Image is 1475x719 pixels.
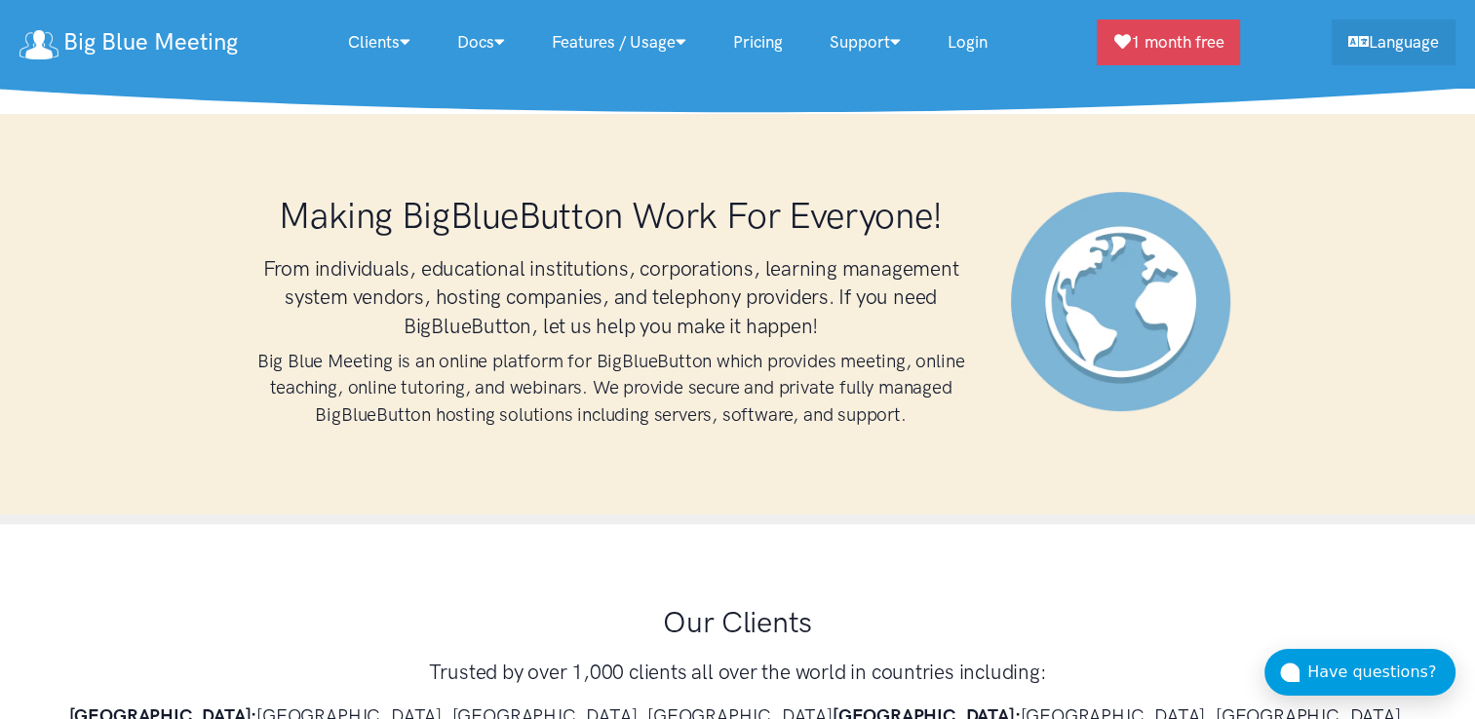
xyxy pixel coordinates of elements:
[528,21,710,63] a: Features / Usage
[1097,19,1240,65] a: 1 month free
[19,658,1456,686] h3: Trusted by over 1,000 clients all over the world in countries including:
[1307,660,1456,685] div: Have questions?
[251,192,972,239] h1: Making BigBlueButton Work For Everyone!
[1264,649,1456,696] button: Have questions?
[924,21,1011,63] a: Login
[710,21,806,63] a: Pricing
[19,21,238,63] a: Big Blue Meeting
[1332,19,1456,65] a: Language
[251,254,972,340] h3: From individuals, educational institutions, corporations, learning management system vendors, hos...
[19,30,58,59] img: logo
[806,21,924,63] a: Support
[325,21,434,63] a: Clients
[251,348,972,429] h4: Big Blue Meeting is an online platform for BigBlueButton which provides meeting, online teaching,...
[434,21,528,63] a: Docs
